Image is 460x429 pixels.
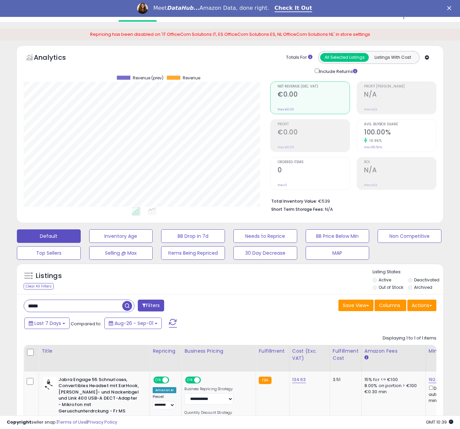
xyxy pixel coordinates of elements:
[24,318,70,329] button: Last 7 Days
[333,348,359,362] div: Fulfillment Cost
[426,419,453,425] span: 2025-09-9 10:39 GMT
[278,145,294,149] small: Prev: €0.00
[278,123,350,126] span: Profit
[375,300,406,311] button: Columns
[7,419,117,426] div: seller snap | |
[383,335,436,342] div: Displaying 1 to 1 of 1 items
[278,107,294,111] small: Prev: €0.00
[278,166,350,175] h2: 0
[379,284,403,290] label: Out of Stock
[364,145,382,149] small: Prev: 85.50%
[364,128,436,137] h2: 100.00%
[161,246,225,260] button: Items Being Repriced
[364,348,423,355] div: Amazon Fees
[183,76,200,80] span: Revenue
[153,387,176,393] div: Amazon AI
[373,269,443,275] p: Listing States:
[364,85,436,89] span: Profit [PERSON_NAME]
[278,91,350,100] h2: €0.00
[89,246,153,260] button: Selling @ Max
[364,355,368,361] small: Amazon Fees.
[292,376,306,383] a: 134.63
[42,348,147,355] div: Title
[161,229,225,243] button: BB Drop in 7d
[447,6,454,10] div: Close
[364,166,436,175] h2: N/A
[292,348,327,362] div: Cost (Exc. VAT)
[17,229,81,243] button: Default
[407,300,436,311] button: Actions
[368,53,417,62] button: Listings With Cost
[89,229,153,243] button: Inventory Age
[278,128,350,137] h2: €0.00
[271,206,324,212] b: Short Term Storage Fees:
[186,377,195,383] span: ON
[278,183,287,187] small: Prev: 0
[271,198,317,204] b: Total Inventory Value:
[90,31,370,37] span: Repricing has been disabled on 'IT OfficeCom Solutions IT, ES OfficeCom Solutions ES, NL OfficeCo...
[364,123,436,126] span: Avg. Buybox Share
[17,246,81,260] button: Top Sellers
[364,107,377,111] small: Prev: N/A
[200,377,211,383] span: OFF
[71,321,102,327] span: Compared to:
[138,300,164,311] button: Filters
[137,3,148,14] img: Profile image for Georgie
[168,377,179,383] span: OFF
[333,377,356,383] div: 3.51
[259,377,271,384] small: FBA
[34,53,79,64] h5: Analytics
[153,5,269,11] div: Meet Amazon Data, done right.
[364,183,377,187] small: Prev: N/A
[320,53,369,62] button: All Selected Listings
[184,387,233,392] label: Business Repricing Strategy:
[325,206,333,212] span: N/A
[414,277,439,283] label: Deactivated
[278,160,350,164] span: Ordered Items
[114,320,153,327] span: Aug-26 - Sep-01
[153,395,176,410] div: Preset:
[154,377,162,383] span: ON
[43,377,57,390] img: 31VSM53XBbL._SL40_.jpg
[379,302,400,309] span: Columns
[36,271,62,281] h5: Listings
[275,5,312,12] a: Check It Out
[259,348,286,355] div: Fulfillment
[87,419,117,425] a: Privacy Policy
[306,246,369,260] button: MAP
[104,318,162,329] button: Aug-26 - Sep-01
[364,383,420,389] div: 8.00% on portion > €100
[153,348,179,355] div: Repricing
[184,348,253,355] div: Business Pricing
[133,76,163,80] span: Revenue (prev)
[364,389,420,395] div: €0.30 min
[364,160,436,164] span: ROI
[58,377,140,429] b: Jabra Engage 55 Schnurloses, Convertibles Headset mit EarHook, [PERSON_NAME]- und Nackenbgel und ...
[379,277,391,283] label: Active
[378,229,441,243] button: Non Competitive
[338,300,374,311] button: Save View
[34,320,61,327] span: Last 7 Days
[167,5,200,11] i: DataHub...
[278,85,350,89] span: Net Revenue (Exc. VAT)
[286,54,312,61] div: Totals For
[7,419,31,425] strong: Copyright
[233,246,297,260] button: 30 Day Decrease
[184,410,233,415] label: Quantity Discount Strategy:
[310,67,365,75] div: Include Returns
[24,283,54,289] div: Clear All Filters
[414,284,432,290] label: Archived
[364,91,436,100] h2: N/A
[306,229,369,243] button: BB Price Below Min
[233,229,297,243] button: Needs to Reprice
[271,197,431,205] li: €539
[58,419,86,425] a: Terms of Use
[429,376,442,383] a: 192.66
[367,138,382,143] small: 16.96%
[364,377,420,383] div: 15% for <= €100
